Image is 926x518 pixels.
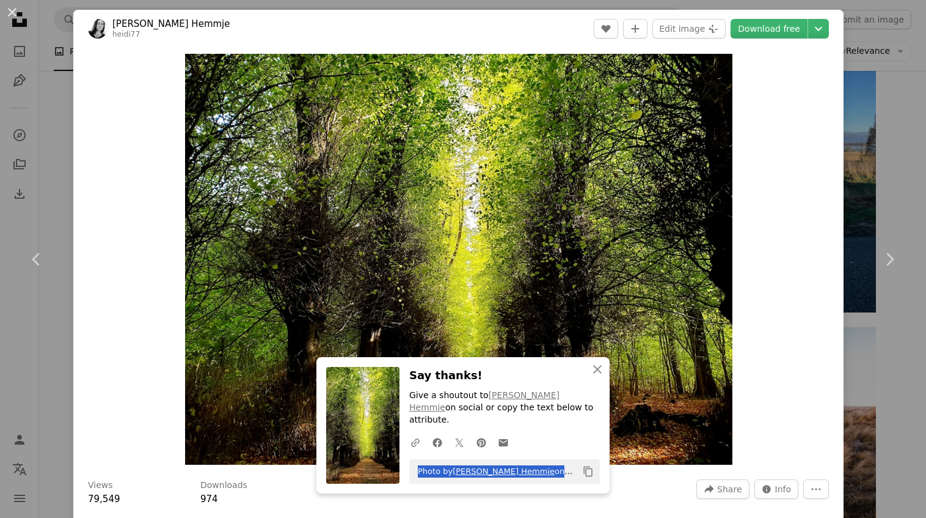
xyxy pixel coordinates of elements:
button: More Actions [803,479,829,499]
a: [PERSON_NAME] Hemmje [453,467,555,476]
span: 79,549 [88,494,120,505]
span: Photo by on [412,462,578,481]
a: Share on Pinterest [470,430,492,454]
button: Like [594,19,618,39]
button: Zoom in on this image [185,54,732,465]
a: Share on Facebook [426,430,448,454]
button: Choose download size [808,19,829,39]
h3: Say thanks! [409,367,600,385]
a: Download free [731,19,808,39]
a: heidi77 [112,30,140,39]
button: Add to Collection [623,19,647,39]
a: Share on Twitter [448,430,470,454]
p: Give a shoutout to on social or copy the text below to attribute. [409,390,600,426]
span: Share [717,480,742,498]
img: Go to Heidi W. Hemmje's profile [88,19,108,39]
button: Share this image [696,479,749,499]
a: Next [853,201,926,318]
button: Stats about this image [754,479,799,499]
a: [PERSON_NAME] Hemmje [112,18,230,30]
span: 974 [200,494,218,505]
a: Share over email [492,430,514,454]
img: green trees on brown field during daytime [185,54,732,465]
h3: Views [88,479,113,492]
a: [PERSON_NAME] Hemmje [409,390,560,412]
button: Edit image [652,19,726,39]
h3: Downloads [200,479,247,492]
span: Info [775,480,792,498]
button: Copy to clipboard [578,461,599,482]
